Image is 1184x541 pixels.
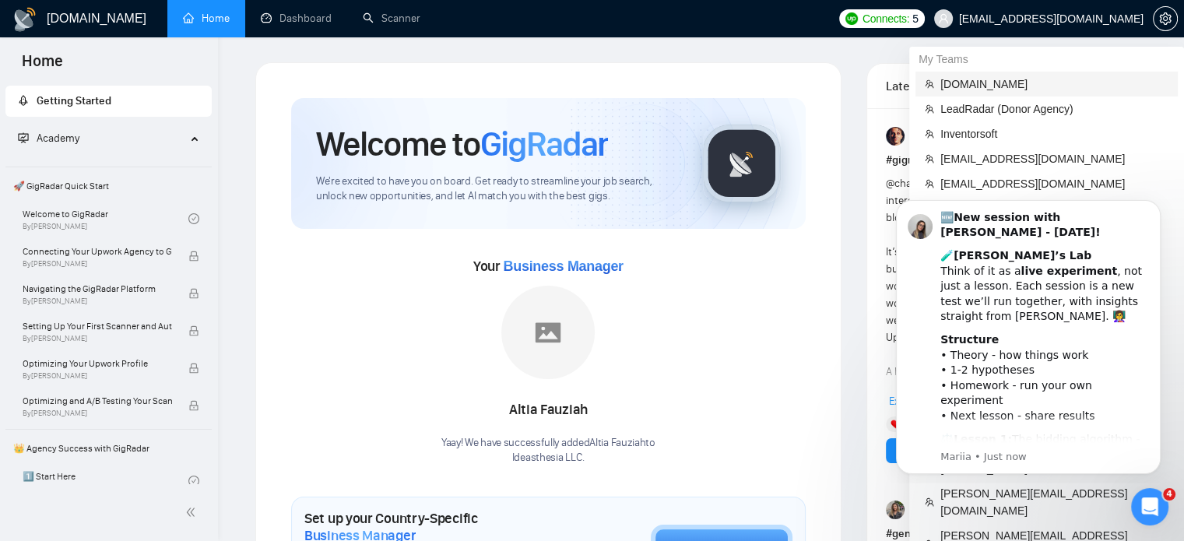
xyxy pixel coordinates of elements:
a: 1️⃣ Start Here [23,464,188,498]
h1: Welcome to [316,123,608,165]
span: Optimizing Your Upwork Profile [23,356,172,371]
span: team [925,104,934,114]
span: By [PERSON_NAME] [23,409,172,418]
img: Vadym [886,127,905,146]
span: GigRadar [480,123,608,165]
iframe: Intercom notifications message [873,186,1184,483]
div: My Teams [909,47,1184,72]
span: Home [9,50,76,83]
span: Navigating the GigRadar Platform [23,281,172,297]
span: Your [473,258,624,275]
span: We're excited to have you on board. Get ready to streamline your job search, unlock new opportuni... [316,174,678,204]
span: lock [188,251,199,262]
h1: # gigradar-hub [886,152,1127,169]
span: rocket [18,95,29,106]
span: By [PERSON_NAME] [23,334,172,343]
span: team [925,497,934,507]
span: [EMAIL_ADDRESS][DOMAIN_NAME] [940,175,1168,192]
span: lock [188,325,199,336]
span: setting [1154,12,1177,25]
span: @channel [886,177,932,190]
span: team [925,129,934,139]
span: By [PERSON_NAME] [23,371,172,381]
li: Getting Started [5,86,212,117]
span: LeadRadar (Donor Agency) [940,100,1168,118]
span: team [925,179,934,188]
span: lock [188,288,199,299]
a: homeHome [183,12,230,25]
span: [EMAIL_ADDRESS][DOMAIN_NAME] [940,150,1168,167]
img: logo [12,7,37,32]
span: By [PERSON_NAME] [23,297,172,306]
img: gigradar-logo.png [703,125,781,202]
span: Getting Started [37,94,111,107]
span: check-circle [188,476,199,487]
span: Connecting Your Upwork Agency to GigRadar [23,244,172,259]
span: Setting Up Your First Scanner and Auto-Bidder [23,318,172,334]
span: Latest Posts from the GigRadar Community [886,76,964,96]
span: team [925,79,934,89]
span: Academy [18,132,79,145]
span: By [PERSON_NAME] [23,259,172,269]
a: Welcome to GigRadarBy[PERSON_NAME] [23,202,188,236]
a: searchScanner [363,12,420,25]
span: 4 [1163,488,1175,501]
span: 5 [912,10,919,27]
span: Business Manager [503,258,623,274]
span: lock [188,400,199,411]
button: setting [1153,6,1178,31]
span: [DOMAIN_NAME] [940,76,1168,93]
a: dashboardDashboard [261,12,332,25]
img: Korlan [886,501,905,519]
iframe: Intercom live chat [1131,488,1168,525]
div: Altia Fauziah [441,397,655,423]
span: fund-projection-screen [18,132,29,143]
span: Inventorsoft [940,125,1168,142]
span: 🚀 GigRadar Quick Start [7,170,210,202]
span: lock [188,363,199,374]
span: Optimizing and A/B Testing Your Scanner for Better Results [23,393,172,409]
span: Academy [37,132,79,145]
span: check-circle [188,213,199,224]
img: upwork-logo.png [845,12,858,25]
span: user [938,13,949,24]
img: placeholder.png [501,286,595,379]
span: team [925,154,934,163]
span: 👑 Agency Success with GigRadar [7,433,210,464]
span: [PERSON_NAME][EMAIL_ADDRESS][DOMAIN_NAME] [940,485,1168,519]
span: double-left [185,504,201,520]
p: Ideasthesia LLC . [441,451,655,465]
span: Connects: [863,10,909,27]
div: Yaay! We have successfully added Altia Fauziah to [441,436,655,465]
a: setting [1153,12,1178,25]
